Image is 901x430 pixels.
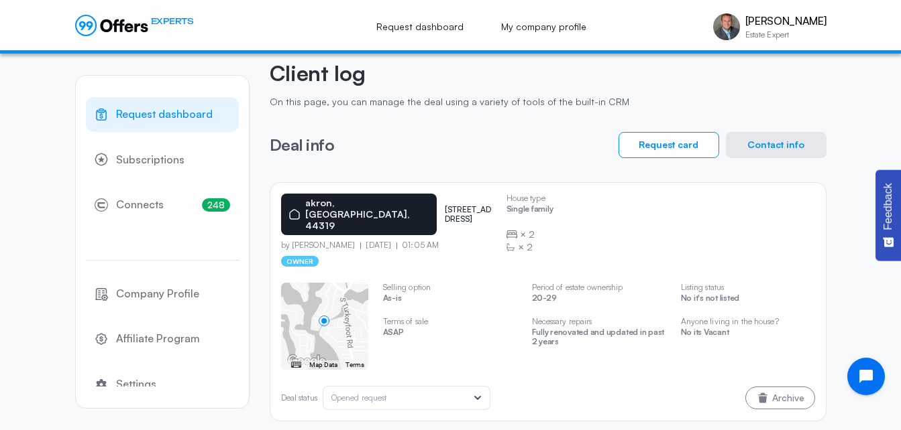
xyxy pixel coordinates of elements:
p: [PERSON_NAME] [745,15,827,27]
p: No it's not listed [681,293,815,306]
span: 2 [529,228,535,241]
p: Period of estate ownership [532,283,666,292]
div: × [507,240,553,254]
a: Settings [86,367,239,402]
span: Request dashboard [116,106,213,123]
button: Feedback - Show survey [876,169,901,261]
p: Necessary repairs [532,317,666,326]
p: Deal status [281,393,317,403]
p: akron, [GEOGRAPHIC_DATA], 44319 [305,198,429,231]
span: Company Profile [116,285,199,303]
p: On this page, you can manage the deal using a variety of tools of the built-in CRM [270,96,827,108]
p: Terms of sale [383,317,517,326]
span: Settings [116,376,156,393]
span: Archive [772,393,804,403]
span: 2 [527,240,533,254]
a: Affiliate Program [86,321,239,356]
span: Connects [116,196,164,214]
a: Subscriptions [86,143,239,177]
span: Feedback [882,183,894,230]
p: House type [507,194,553,203]
span: 248 [202,198,230,212]
swiper-slide: 3 / 5 [532,283,666,360]
p: 01:05 AM [396,240,439,250]
p: 20-29 [532,293,666,306]
a: Request dashboard [362,12,478,42]
p: Anyone living in the house? [681,317,815,326]
a: My company profile [486,12,601,42]
a: Request dashboard [86,97,239,132]
h2: Client log [270,60,827,86]
button: Contact info [726,132,827,158]
swiper-slide: 2 / 5 [383,283,517,351]
button: Request card [619,132,719,158]
p: Single family [507,204,553,217]
swiper-slide: 4 / 5 [681,283,815,351]
p: owner [281,256,319,267]
a: Company Profile [86,277,239,311]
p: Fully renovated and updated in past 2 years [532,328,666,350]
p: Selling option [383,283,517,292]
p: Estate Expert [745,31,827,39]
p: by [PERSON_NAME] [281,240,361,250]
h3: Deal info [270,136,335,153]
p: [STREET_ADDRESS] [445,205,496,224]
a: EXPERTS [75,15,194,36]
swiper-slide: 1 / 5 [281,283,368,370]
span: Subscriptions [116,151,184,169]
p: No its Vacant [681,328,815,340]
div: × [507,228,553,241]
p: ASAP [383,328,517,340]
a: Connects248 [86,188,239,222]
p: [DATE] [360,240,396,250]
span: EXPERTS [151,15,194,27]
span: Affiliate Program [116,330,200,348]
img: Brad Miklovich [713,13,740,40]
button: Archive [745,386,815,409]
span: Opened request [331,392,387,403]
p: Listing status [681,283,815,292]
p: As-is [383,293,517,306]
